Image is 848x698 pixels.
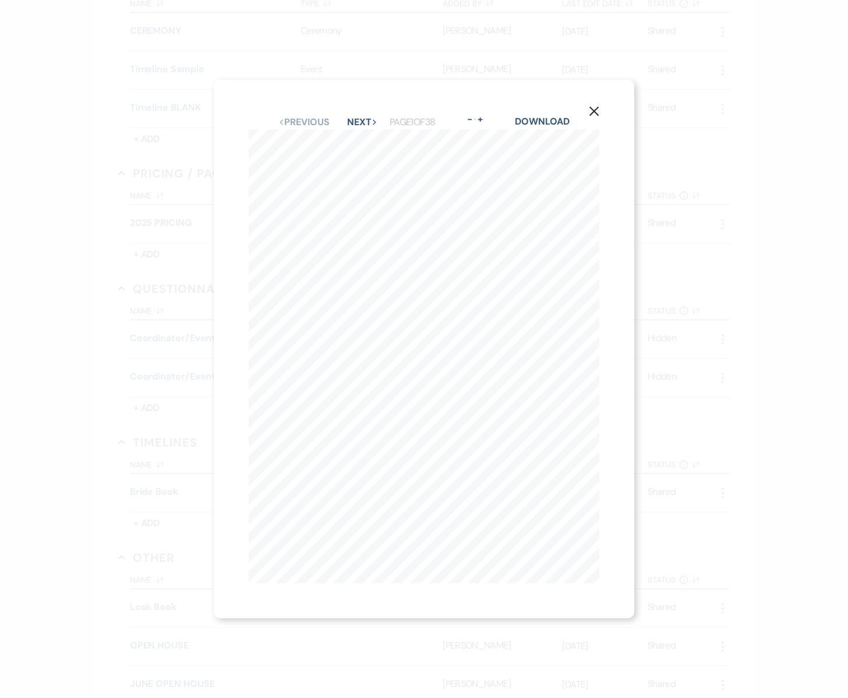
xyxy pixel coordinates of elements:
button: Previous [278,118,329,127]
button: - [465,115,475,124]
button: + [476,115,485,124]
button: Next [347,118,377,127]
p: Page 1 of 38 [390,115,435,130]
a: Download [515,115,569,127]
